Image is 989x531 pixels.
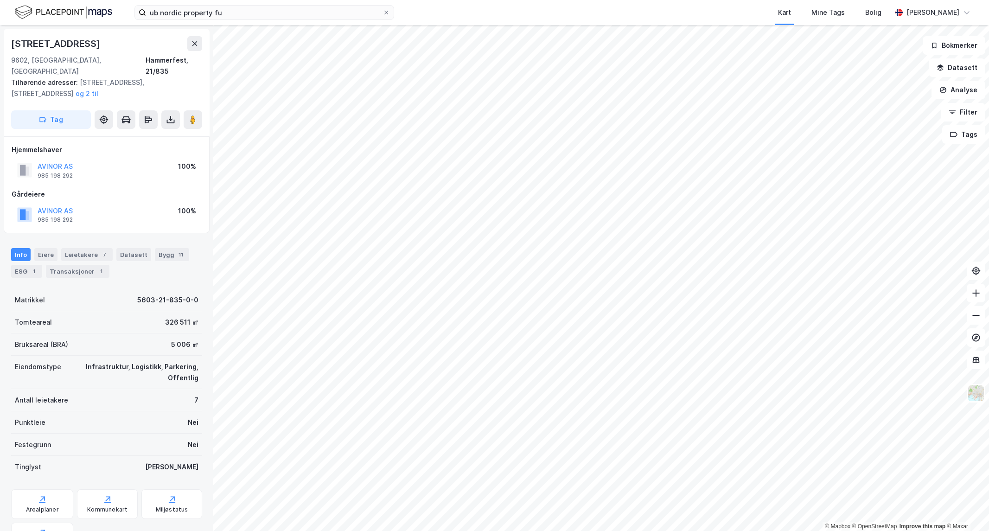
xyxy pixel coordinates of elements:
[906,7,959,18] div: [PERSON_NAME]
[26,506,59,513] div: Arealplaner
[11,78,80,86] span: Tilhørende adresser:
[194,395,198,406] div: 7
[12,189,202,200] div: Gårdeiere
[165,317,198,328] div: 326 511 ㎡
[29,267,38,276] div: 1
[942,125,985,144] button: Tags
[943,486,989,531] iframe: Chat Widget
[176,250,185,259] div: 11
[178,205,196,217] div: 100%
[100,250,109,259] div: 7
[15,339,68,350] div: Bruksareal (BRA)
[811,7,845,18] div: Mine Tags
[15,361,61,372] div: Eiendomstype
[15,317,52,328] div: Tomteareal
[188,417,198,428] div: Nei
[15,395,68,406] div: Antall leietakere
[865,7,881,18] div: Bolig
[12,144,202,155] div: Hjemmelshaver
[932,81,985,99] button: Analyse
[61,248,113,261] div: Leietakere
[171,339,198,350] div: 5 006 ㎡
[11,77,195,99] div: [STREET_ADDRESS], [STREET_ADDRESS]
[146,6,383,19] input: Søk på adresse, matrikkel, gårdeiere, leietakere eller personer
[188,439,198,450] div: Nei
[15,417,45,428] div: Punktleie
[155,248,189,261] div: Bygg
[941,103,985,122] button: Filter
[116,248,151,261] div: Datasett
[967,384,985,402] img: Z
[852,523,897,530] a: OpenStreetMap
[943,486,989,531] div: Kontrollprogram for chat
[87,506,128,513] div: Kommunekart
[11,248,31,261] div: Info
[96,267,106,276] div: 1
[929,58,985,77] button: Datasett
[46,265,109,278] div: Transaksjoner
[34,248,57,261] div: Eiere
[11,110,91,129] button: Tag
[900,523,945,530] a: Improve this map
[11,36,102,51] div: [STREET_ADDRESS]
[11,265,42,278] div: ESG
[15,4,112,20] img: logo.f888ab2527a4732fd821a326f86c7f29.svg
[38,216,73,224] div: 985 198 292
[15,439,51,450] div: Festegrunn
[15,461,41,473] div: Tinglyst
[137,294,198,306] div: 5603-21-835-0-0
[923,36,985,55] button: Bokmerker
[145,461,198,473] div: [PERSON_NAME]
[156,506,188,513] div: Miljøstatus
[38,172,73,179] div: 985 198 292
[146,55,202,77] div: Hammerfest, 21/835
[825,523,850,530] a: Mapbox
[778,7,791,18] div: Kart
[15,294,45,306] div: Matrikkel
[72,361,198,384] div: Infrastruktur, Logistikk, Parkering, Offentlig
[178,161,196,172] div: 100%
[11,55,146,77] div: 9602, [GEOGRAPHIC_DATA], [GEOGRAPHIC_DATA]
